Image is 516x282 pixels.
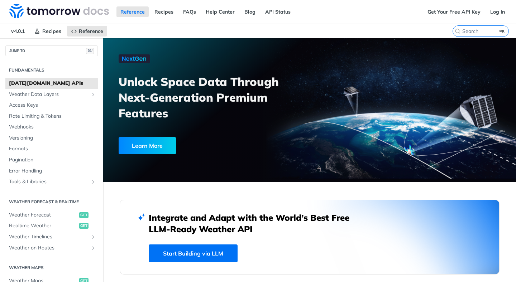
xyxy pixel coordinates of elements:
[9,233,89,240] span: Weather Timelines
[5,111,98,122] a: Rate Limiting & Tokens
[424,6,484,17] a: Get Your Free API Key
[7,26,29,37] span: v4.0.1
[119,54,150,63] img: NextGen
[5,67,98,73] h2: Fundamentals
[179,6,200,17] a: FAQs
[149,244,238,262] a: Start Building via LLM
[5,264,98,271] h2: Weather Maps
[150,6,177,17] a: Recipes
[5,100,98,111] a: Access Keys
[90,245,96,251] button: Show subpages for Weather on Routes
[79,28,103,34] span: Reference
[240,6,259,17] a: Blog
[261,6,295,17] a: API Status
[9,4,109,18] img: Tomorrow.io Weather API Docs
[119,137,278,154] a: Learn More
[9,102,96,109] span: Access Keys
[5,78,98,89] a: [DATE][DOMAIN_NAME] APIs
[119,137,176,154] div: Learn More
[5,176,98,187] a: Tools & LibrariesShow subpages for Tools & Libraries
[9,145,96,152] span: Formats
[5,232,98,242] a: Weather TimelinesShow subpages for Weather Timelines
[202,6,239,17] a: Help Center
[90,179,96,185] button: Show subpages for Tools & Libraries
[79,223,89,229] span: get
[9,156,96,164] span: Pagination
[9,80,96,87] span: [DATE][DOMAIN_NAME] APIs
[498,28,507,35] kbd: ⌘K
[79,212,89,218] span: get
[149,212,360,235] h2: Integrate and Adapt with the World’s Best Free LLM-Ready Weather API
[9,91,89,98] span: Weather Data Layers
[90,92,96,97] button: Show subpages for Weather Data Layers
[5,220,98,231] a: Realtime Weatherget
[119,74,317,121] h3: Unlock Space Data Through Next-Generation Premium Features
[9,135,96,142] span: Versioning
[9,167,96,175] span: Error Handling
[9,123,96,131] span: Webhooks
[5,89,98,100] a: Weather Data LayersShow subpages for Weather Data Layers
[5,166,98,176] a: Error Handling
[5,133,98,144] a: Versioning
[486,6,509,17] a: Log In
[67,26,107,37] a: Reference
[9,178,89,185] span: Tools & Libraries
[42,28,61,34] span: Recipes
[86,48,94,54] span: ⌘/
[30,26,65,37] a: Recipes
[9,211,77,219] span: Weather Forecast
[9,244,89,252] span: Weather on Routes
[5,122,98,132] a: Webhooks
[455,28,460,34] svg: Search
[90,234,96,240] button: Show subpages for Weather Timelines
[5,45,98,56] button: JUMP TO⌘/
[5,144,98,154] a: Formats
[116,6,149,17] a: Reference
[5,243,98,253] a: Weather on RoutesShow subpages for Weather on Routes
[5,210,98,220] a: Weather Forecastget
[9,113,96,120] span: Rate Limiting & Tokens
[9,222,77,229] span: Realtime Weather
[5,199,98,205] h2: Weather Forecast & realtime
[5,155,98,165] a: Pagination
